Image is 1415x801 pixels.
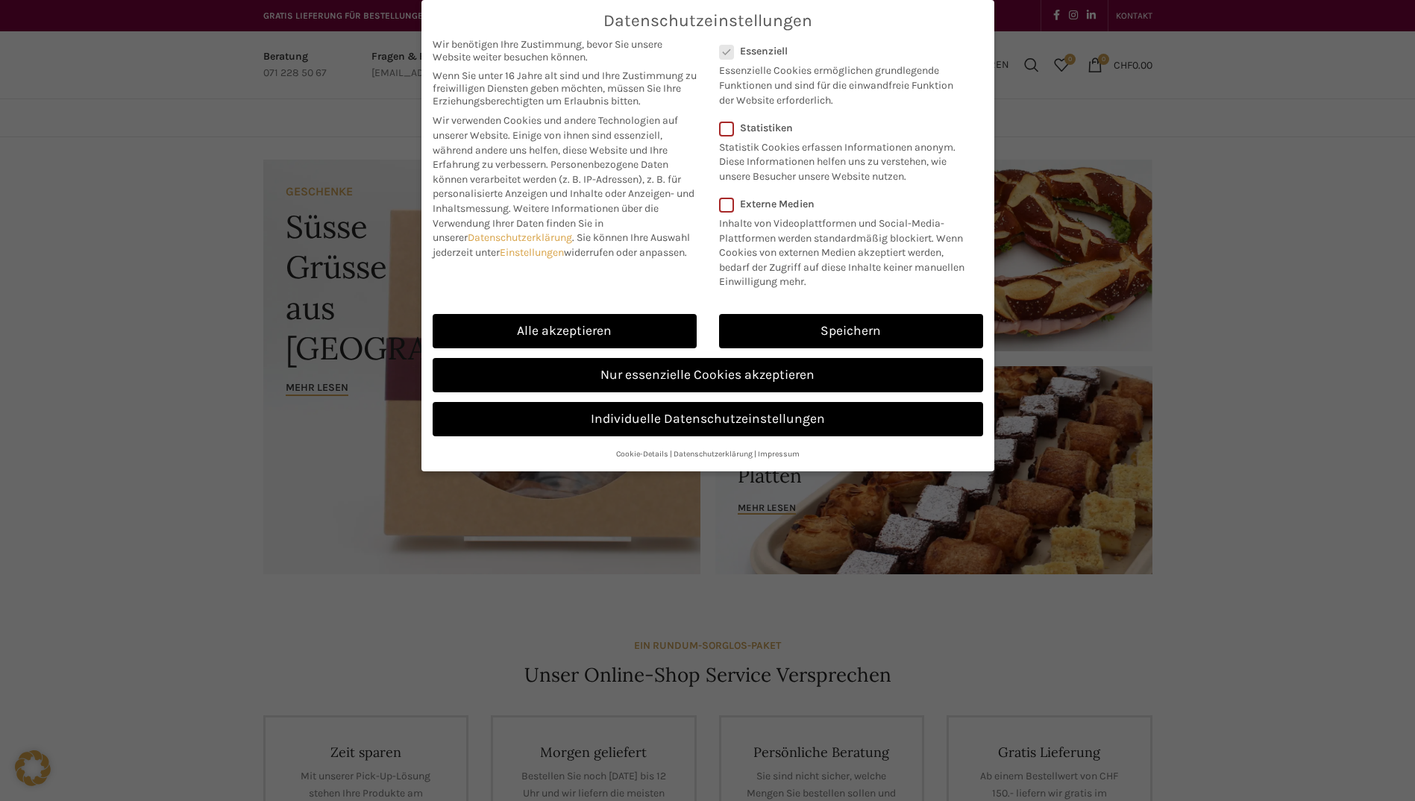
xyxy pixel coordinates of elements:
p: Essenzielle Cookies ermöglichen grundlegende Funktionen und sind für die einwandfreie Funktion de... [719,57,964,107]
span: Datenschutzeinstellungen [603,11,812,31]
a: Datenschutzerklärung [674,449,753,459]
a: Speichern [719,314,983,348]
a: Cookie-Details [616,449,668,459]
span: Wenn Sie unter 16 Jahre alt sind und Ihre Zustimmung zu freiwilligen Diensten geben möchten, müss... [433,69,697,107]
a: Einstellungen [500,246,564,259]
label: Statistiken [719,122,964,134]
span: Wir benötigen Ihre Zustimmung, bevor Sie unsere Website weiter besuchen können. [433,38,697,63]
a: Individuelle Datenschutzeinstellungen [433,402,983,436]
span: Weitere Informationen über die Verwendung Ihrer Daten finden Sie in unserer . [433,202,659,244]
label: Essenziell [719,45,964,57]
span: Personenbezogene Daten können verarbeitet werden (z. B. IP-Adressen), z. B. für personalisierte A... [433,158,694,215]
a: Nur essenzielle Cookies akzeptieren [433,358,983,392]
a: Datenschutzerklärung [468,231,572,244]
span: Sie können Ihre Auswahl jederzeit unter widerrufen oder anpassen. [433,231,690,259]
a: Impressum [758,449,800,459]
a: Alle akzeptieren [433,314,697,348]
p: Statistik Cookies erfassen Informationen anonym. Diese Informationen helfen uns zu verstehen, wie... [719,134,964,184]
p: Inhalte von Videoplattformen und Social-Media-Plattformen werden standardmäßig blockiert. Wenn Co... [719,210,973,289]
label: Externe Medien [719,198,973,210]
span: Wir verwenden Cookies und andere Technologien auf unserer Website. Einige von ihnen sind essenzie... [433,114,678,171]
